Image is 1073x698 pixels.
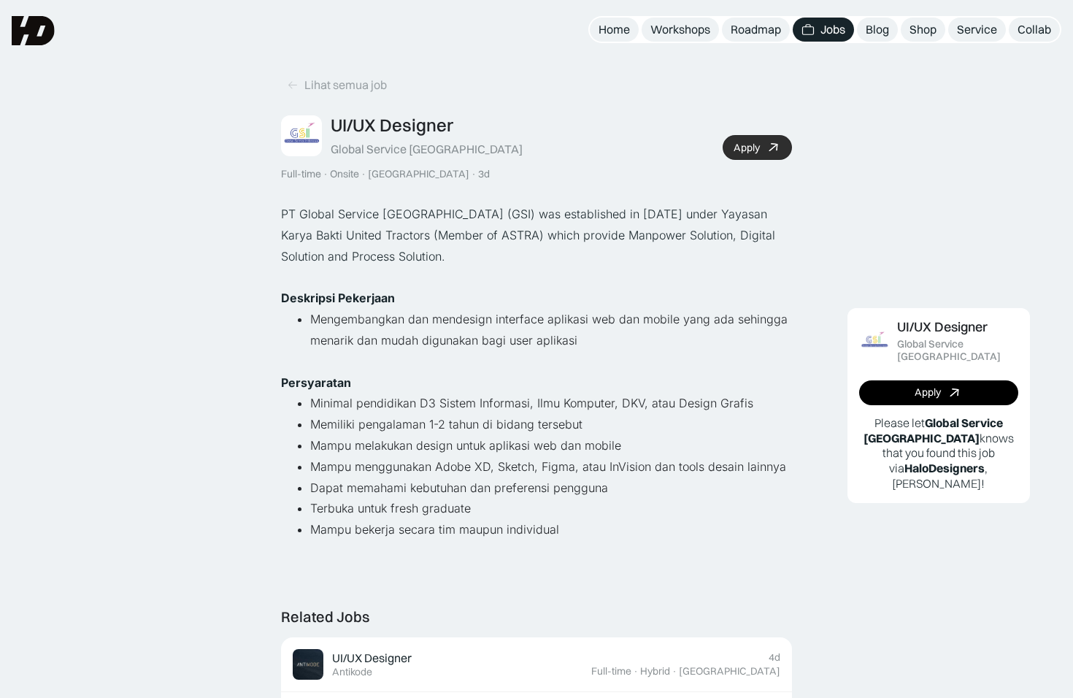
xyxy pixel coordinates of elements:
div: Jobs [820,22,845,37]
div: UI/UX Designer [331,115,453,136]
p: Please let knows that you found this job via , [PERSON_NAME]! [859,415,1018,491]
strong: Deskripsi Pekerjaan [281,291,395,305]
li: Terbuka untuk fresh graduate [310,498,792,519]
div: Apply [915,386,941,399]
li: Minimal pendidikan D3 Sistem Informasi, Ilmu Komputer, DKV, atau Design Grafis [310,393,792,414]
div: · [323,168,328,180]
a: Collab [1009,18,1060,42]
div: Full-time [591,665,631,678]
a: Home [590,18,639,42]
div: · [361,168,366,180]
div: [GEOGRAPHIC_DATA] [679,665,780,678]
a: Shop [901,18,945,42]
div: Lihat semua job [304,77,387,93]
p: ‍ [281,540,792,561]
div: Global Service [GEOGRAPHIC_DATA] [897,338,1018,363]
b: HaloDesigners [904,461,985,475]
div: 3d [478,168,490,180]
p: ‍ [281,351,792,372]
li: Mampu bekerja secara tim maupun individual [310,519,792,540]
div: · [633,665,639,678]
div: Hybrid [640,665,670,678]
div: · [471,168,477,180]
p: PT Global Service [GEOGRAPHIC_DATA] (GSI) was established in [DATE] under Yayasan Karya Bakti Uni... [281,204,792,266]
div: Home [599,22,630,37]
div: Onsite [330,168,359,180]
p: ‍ [281,267,792,288]
div: Related Jobs [281,608,369,626]
a: Jobs [793,18,854,42]
a: Apply [723,135,792,160]
div: Full-time [281,168,321,180]
li: Dapat memahami kebutuhan dan preferensi pengguna [310,478,792,499]
b: Global Service [GEOGRAPHIC_DATA] [864,415,1003,445]
a: Lihat semua job [281,73,393,97]
li: Memiliki pengalaman 1-2 tahun di bidang tersebut [310,414,792,435]
a: Workshops [642,18,719,42]
li: Mampu melakukan design untuk aplikasi web dan mobile [310,435,792,456]
div: Collab [1018,22,1051,37]
li: Mengembangkan dan mendesign interface aplikasi web dan mobile yang ada sehingga menarik dan mudah... [310,309,792,351]
div: Blog [866,22,889,37]
a: Roadmap [722,18,790,42]
div: UI/UX Designer [897,320,988,335]
img: Job Image [859,326,890,357]
strong: Persyaratan [281,375,351,390]
img: Job Image [293,649,323,680]
div: Workshops [650,22,710,37]
div: Antikode [332,666,372,678]
div: [GEOGRAPHIC_DATA] [368,168,469,180]
div: Roadmap [731,22,781,37]
div: · [672,665,677,678]
div: Shop [909,22,937,37]
a: Job ImageUI/UX DesignerAntikode4dFull-time·Hybrid·[GEOGRAPHIC_DATA] [281,637,792,692]
div: Apply [734,142,760,154]
div: Global Service [GEOGRAPHIC_DATA] [331,142,523,157]
div: 4d [769,651,780,664]
a: Apply [859,380,1018,405]
a: Service [948,18,1006,42]
a: Blog [857,18,898,42]
li: Mampu menggunakan Adobe XD, Sketch, Figma, atau InVision dan tools desain lainnya [310,456,792,478]
img: Job Image [281,115,322,156]
div: UI/UX Designer [332,651,412,666]
div: Service [957,22,997,37]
